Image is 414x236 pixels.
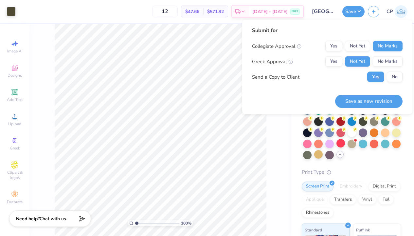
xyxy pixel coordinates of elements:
span: Standard [305,226,322,233]
button: Save as new revision [335,94,403,108]
button: Not Yet [345,41,370,51]
div: Screen Print [302,182,333,191]
div: Submit for [252,27,403,34]
input: Untitled Design [307,5,339,18]
span: Image AI [7,49,23,54]
span: Add Text [7,97,23,102]
span: Decorate [7,199,23,205]
span: Chat with us. [40,216,67,222]
span: [DATE] - [DATE] [252,8,288,15]
button: Yes [367,72,384,82]
a: CP [387,5,407,18]
div: Collegiate Approval [252,42,301,50]
span: Puff Ink [356,226,370,233]
strong: Need help? [16,216,40,222]
span: Clipart & logos [3,170,26,180]
button: No [387,72,403,82]
button: Yes [325,41,342,51]
img: Caleb Peck [395,5,407,18]
div: Digital Print [369,182,400,191]
button: Not Yet [345,56,370,67]
input: – – [152,6,178,17]
span: $47.66 [185,8,199,15]
div: Embroidery [335,182,367,191]
span: CP [387,8,393,15]
div: Transfers [330,195,356,205]
span: Designs [8,73,22,78]
button: Yes [325,56,342,67]
button: No Marks [373,41,403,51]
button: Save [342,6,365,17]
span: Greek [10,146,20,151]
span: FREE [292,9,298,14]
div: Applique [302,195,328,205]
button: No Marks [373,56,403,67]
div: Send a Copy to Client [252,73,299,81]
div: Greek Approval [252,58,293,65]
span: Upload [8,121,21,127]
div: Print Type [302,168,401,176]
div: Rhinestones [302,208,333,218]
span: 100 % [181,220,191,226]
div: Vinyl [358,195,376,205]
span: $571.92 [207,8,224,15]
div: Foil [378,195,394,205]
